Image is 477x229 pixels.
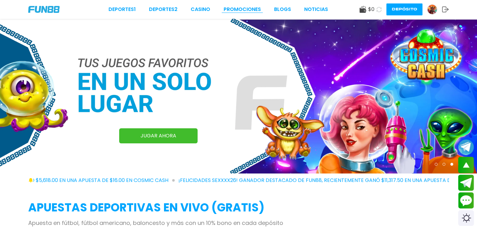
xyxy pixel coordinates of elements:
[458,192,474,209] button: Contact customer service
[119,128,198,143] a: JUGAR AHORA
[458,175,474,191] button: Join telegram
[458,210,474,226] div: Switch theme
[149,6,178,13] a: Deportes2
[274,6,291,13] a: BLOGS
[28,199,449,216] h2: APUESTAS DEPORTIVAS EN VIVO (gratis)
[28,219,449,227] p: Apuesta en fútbol, fútbol americano, baloncesto y más con un 10% bono en cada depósito
[28,6,60,13] img: Company Logo
[458,139,474,155] button: Join telegram channel
[458,157,474,173] button: scroll up
[386,3,422,15] button: Depósito
[368,6,374,13] span: $ 0
[191,6,210,13] a: CASINO
[427,5,437,14] img: Avatar
[304,6,328,13] a: NOTICIAS
[427,4,442,14] a: Avatar
[109,6,136,13] a: Deportes1
[224,6,261,13] a: Promociones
